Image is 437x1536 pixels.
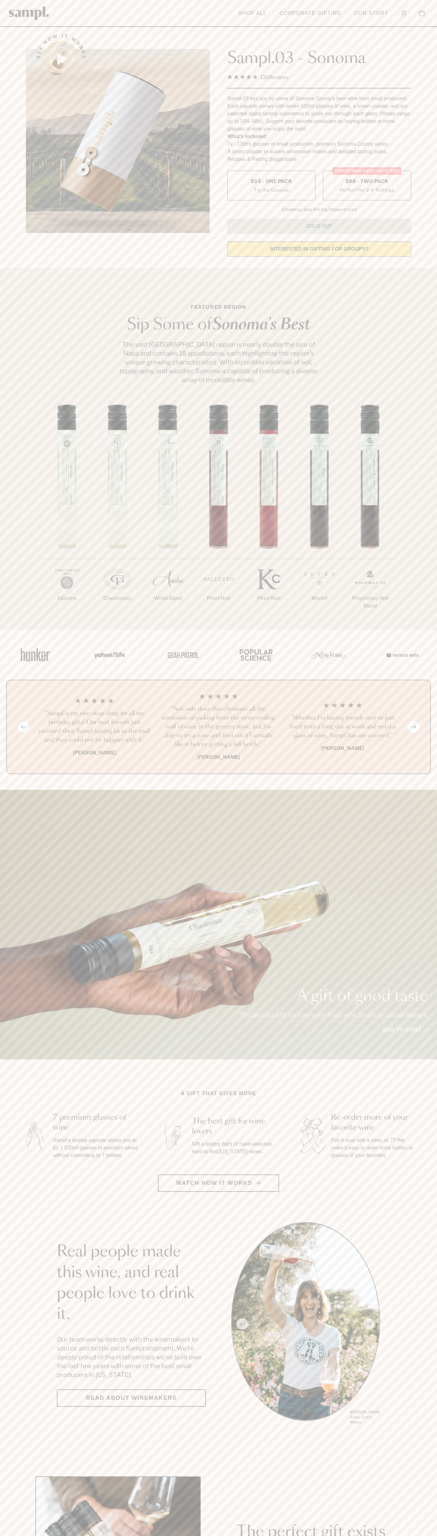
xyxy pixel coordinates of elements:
img: Artboard_3_0b291449-6e8c-4d07-b2c2-3f3601a19cd1_x450.png [309,641,347,668]
b: [PERSON_NAME] [321,745,364,751]
span: 136 [260,74,269,80]
li: 5 / 7 [244,405,294,622]
em: Sonoma's Best [212,317,310,332]
span: Reviews [269,74,289,80]
h3: Re-order more of your favorite wine [331,1112,417,1133]
li: 2 / 7 [92,405,143,622]
img: Artboard_4_28b4d326-c26e-48f9-9c80-911f17d6414e_x450.png [236,641,274,668]
a: Our Story [351,6,392,20]
button: Previous slide [17,722,29,732]
p: Pinot Noir [244,594,294,602]
p: Featured Region [117,303,320,311]
a: Corporate Gifting [276,6,345,20]
li: 3 / 4 [285,693,399,761]
p: Proprietary Red Blend [345,594,395,610]
h2: Sip Some of [117,317,320,332]
li: 6 / 7 [294,405,345,622]
p: [PERSON_NAME] Sutro, Sutro Wines [350,1410,380,1425]
li: 7x - 100ml glasses of small production, premium Sonoma County wines [227,140,411,148]
h2: Real people made this wine, and real people love to drink it. [57,1241,206,1325]
h3: “Whether I'm having friends over or just tired from a long day at work and need a glass of wine, ... [285,714,399,740]
p: Merlot [294,594,345,602]
button: See how it works [44,41,79,76]
a: interested in gifting for groups? [227,241,411,257]
b: [PERSON_NAME] [73,750,116,756]
div: Christmas SALE! Save 20% [332,167,402,175]
li: Recipes & Pairing Suggestions [227,155,411,163]
img: Artboard_5_7fdae55a-36fd-43f7-8bfd-f74a06a2878e_x450.png [163,641,201,668]
li: 3 / 7 [143,405,193,622]
a: Read about Winemakers [57,1389,206,1407]
p: The perfect gift for everyone from wine lovers to casual sippers. [239,1010,428,1019]
ul: carousel [231,1222,380,1426]
span: $55 - One Pack [251,178,292,185]
strong: What’s Included: [227,134,267,139]
p: Pinot Noir [193,594,244,602]
b: [PERSON_NAME] [197,754,240,760]
img: Sampl logo [9,6,49,20]
div: 136Reviews [227,73,289,82]
p: Our team works directly with the winemakers to source and bottle each Sampl shipment. We’re deepl... [57,1335,206,1379]
li: 7 / 7 [345,405,395,630]
h3: 7 premium glasses of wine [53,1112,139,1133]
p: Gift a tasting flight of hand-selected, hard-to-find [US_STATE] wines. [192,1140,278,1155]
li: 1 / 7 [42,405,92,622]
p: Sampl's tasting capsule allows you to try 7 100ml glasses of premium wines without committing to ... [53,1137,139,1159]
small: Try the Capsule [254,186,289,193]
p: A gift of good taste [239,989,428,1004]
li: A smart coaster to access winemaker videos and detailed tasting notes. [227,148,411,155]
div: Sampl.03 lets you try some of Sonoma County's best wine from small producers. Each capsule comes ... [227,95,411,133]
a: Shop All [235,6,270,20]
li: 2 / 4 [162,693,276,761]
span: $88 - Two Pack [345,178,389,185]
h3: “Not only does this eliminate all the confusion of picking from the never ending wall of wine in ... [162,705,276,749]
img: Artboard_6_04f9a106-072f-468a-bdd7-f11783b05722_x450.png [90,641,128,668]
img: Artboard_7_5b34974b-f019-449e-91fb-745f8d0877ee_x450.png [383,641,421,668]
a: Add to cart [382,1026,428,1034]
h3: “Sampl is my one-stop shop for all my birthday gifts! Our best friends just received their Sampl ... [38,709,152,745]
h2: A gift that gives more [181,1090,256,1097]
button: Sold Out [227,219,411,234]
p: Chardonnay [92,594,143,602]
li: Christmas Sale Pricing Shown In Cart [278,207,360,212]
button: Watch how it works [158,1174,279,1192]
p: Fall in love with a wine, or 7? We make it easy to order more bottles or glasses of your favorites. [331,1137,417,1159]
h1: Sampl.03 - Sonoma [227,49,411,68]
li: 4 / 7 [193,405,244,622]
p: The vast [GEOGRAPHIC_DATA] region is nearly double the size of Napa and contains 18 appellations,... [117,340,320,384]
small: Perfect For 2-4 Tastings [340,186,394,193]
div: slide 1 [231,1222,380,1426]
p: Albarino [42,594,92,602]
button: Next slide [408,722,420,732]
p: White Blend [143,594,193,602]
h3: The best gift for wine lovers [192,1116,278,1137]
li: 1 / 4 [38,693,152,761]
img: Artboard_1_c8cd28af-0030-4af1-819c-248e302c7f06_x450.png [16,641,54,668]
img: Sampl.03 - Sonoma [26,49,210,233]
